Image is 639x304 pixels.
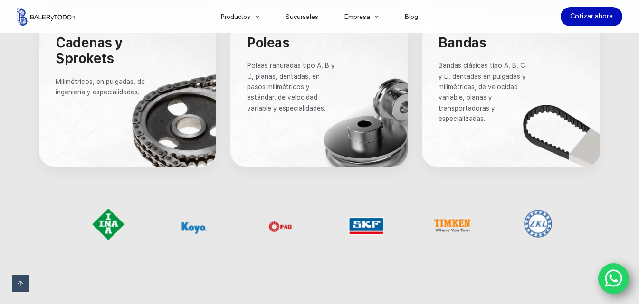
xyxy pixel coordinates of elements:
img: Balerytodo [17,8,76,26]
span: Poleas ranuradas tipo A, B y C, planas, dentadas, en pasos milimétricos y estándar, de velocidad ... [247,62,337,112]
span: Bandas clásicas tipo A, B, C y D, dentadas en pulgadas y milimétricas, de velocidad variable, pla... [439,62,528,122]
a: Ir arriba [12,275,29,292]
a: WhatsApp [598,263,629,295]
a: Cotizar ahora [561,7,622,26]
span: Milimétricos, en pulgadas, de ingeniería y especialidades. [56,78,147,96]
span: Poleas [247,35,289,51]
span: Bandas [439,35,486,51]
span: Cadenas y Sprokets [56,35,126,67]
